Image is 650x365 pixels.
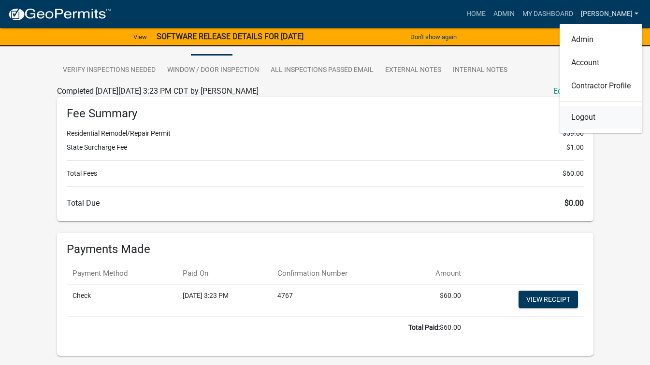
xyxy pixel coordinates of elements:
[447,55,513,86] a: Internal Notes
[405,262,467,285] th: Amount
[161,55,265,86] a: Window / Door Inspection
[406,29,461,45] button: Don't show again
[67,168,584,179] li: Total Fees
[519,5,577,23] a: My Dashboard
[67,198,584,208] h6: Total Due
[67,262,177,285] th: Payment Method
[177,285,272,317] td: [DATE] 3:23 PM
[177,262,272,285] th: Paid On
[67,317,467,339] td: $60.00
[405,285,467,317] td: $60.00
[560,51,642,74] a: Account
[157,32,303,41] strong: SOFTWARE RELEASE DETAILS FOR [DATE]
[519,291,578,308] a: View receipt
[57,86,259,96] span: Completed [DATE][DATE] 3:23 PM CDT by [PERSON_NAME]
[57,55,161,86] a: Verify inspections needed
[560,24,642,133] div: [PERSON_NAME]
[272,285,406,317] td: 4767
[408,323,440,331] b: Total Paid:
[462,5,490,23] a: Home
[563,128,584,139] span: $59.00
[67,107,584,121] h6: Fee Summary
[265,55,379,86] a: All Inspections passed Email
[560,28,642,51] a: Admin
[130,29,151,45] a: View
[67,285,177,317] td: Check
[272,262,406,285] th: Confirmation Number
[67,242,584,256] h6: Payments Made
[566,142,584,153] span: $1.00
[560,74,642,98] a: Contractor Profile
[67,128,584,139] li: Residential Remodel/Repair Permit
[564,198,584,208] span: $0.00
[563,168,584,179] span: $60.00
[577,5,642,23] a: [PERSON_NAME]
[553,85,593,97] a: Edit Activity
[379,55,447,86] a: External Notes
[67,142,584,153] li: State Surcharge Fee
[490,5,519,23] a: Admin
[560,106,642,129] a: Logout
